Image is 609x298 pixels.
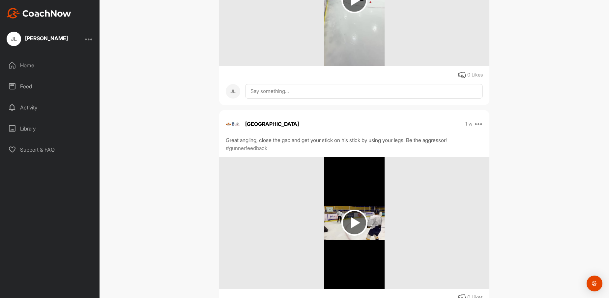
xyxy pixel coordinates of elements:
[4,57,97,74] div: Home
[226,144,267,152] p: #gunnerfeedback
[7,32,21,46] div: JL
[245,120,299,128] p: [GEOGRAPHIC_DATA]
[25,36,68,41] div: [PERSON_NAME]
[324,157,385,289] img: media
[4,120,97,137] div: Library
[7,8,71,18] img: CoachNow
[226,136,483,144] div: Great angling, close the gap and get your stick on his stick by using your legs. Be the aggressor!
[587,276,602,291] div: Open Intercom Messenger
[465,121,473,127] p: 1 w
[226,84,240,99] div: JL
[341,210,367,236] img: play
[226,117,240,131] img: avatar
[4,78,97,95] div: Feed
[467,71,483,79] div: 0 Likes
[4,141,97,158] div: Support & FAQ
[4,99,97,116] div: Activity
